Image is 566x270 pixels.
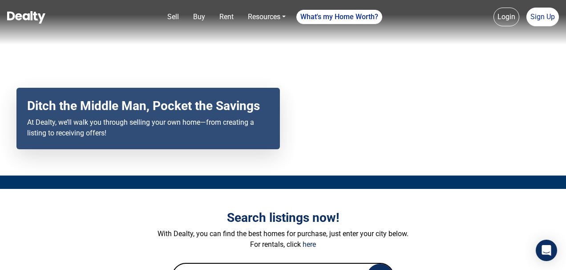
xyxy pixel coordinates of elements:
p: At Dealty, we’ll walk you through selling your own home—from creating a listing to receiving offers! [27,117,269,139]
h3: Search listings now! [36,210,530,225]
a: Sign Up [526,8,559,26]
img: Dealty - Buy, Sell & Rent Homes [7,11,45,24]
a: here [303,240,316,249]
a: Rent [216,8,237,26]
a: Login [493,8,519,26]
p: With Dealty, you can find the best homes for purchase, just enter your city below. [36,229,530,239]
h2: Ditch the Middle Man, Pocket the Savings [27,98,269,114]
div: Open Intercom Messenger [536,240,557,261]
iframe: BigID CMP Widget [4,243,31,270]
a: Sell [164,8,182,26]
p: For rentals, click [36,239,530,250]
a: Resources [244,8,289,26]
a: What's my Home Worth? [296,10,382,24]
a: Buy [190,8,209,26]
